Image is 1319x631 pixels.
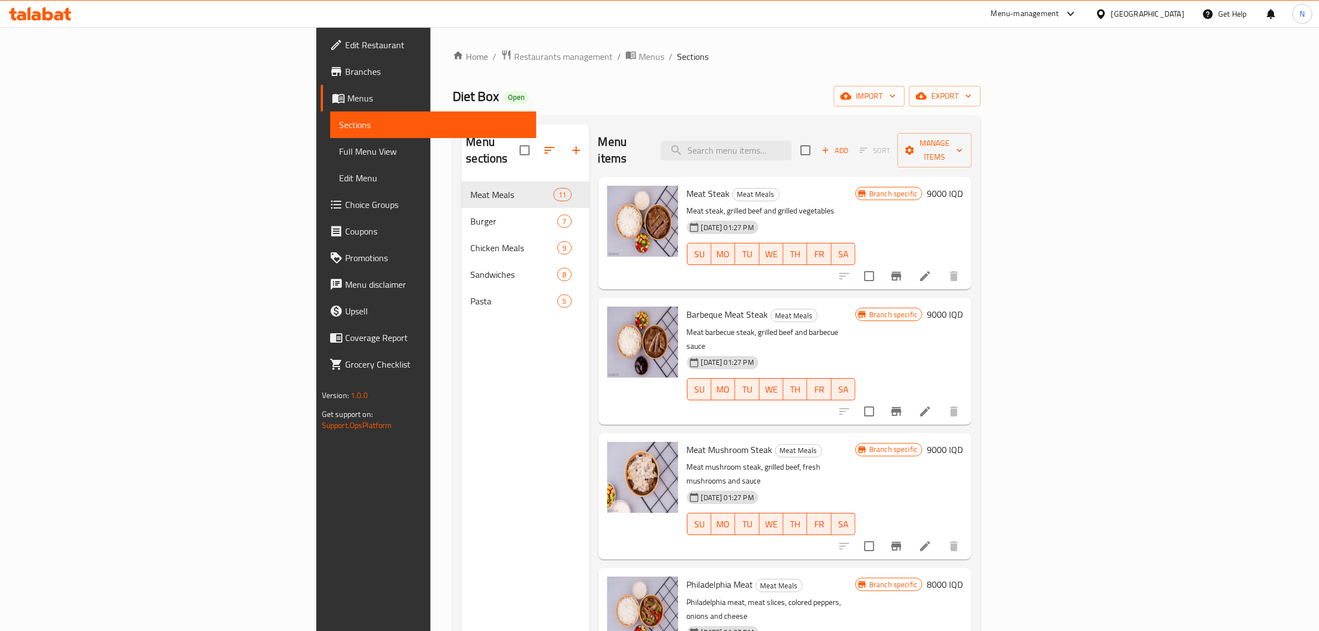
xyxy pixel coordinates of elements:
span: Select all sections [513,139,536,162]
a: Branches [321,58,537,85]
button: FR [807,513,831,535]
span: Select to update [858,400,881,423]
nav: breadcrumb [453,49,981,64]
span: Select section first [853,142,897,159]
button: MO [711,513,735,535]
h6: 9000 IQD [927,442,963,457]
button: delete [941,398,967,425]
span: Manage items [906,136,963,164]
span: Philadelphia Meat [687,576,753,593]
div: Sandwiches8 [461,261,589,288]
span: [DATE] 01:27 PM [697,222,758,233]
span: TU [740,246,755,262]
span: Coverage Report [345,331,528,344]
span: MO [716,516,731,532]
div: Meat Meals [756,579,803,592]
button: WE [759,513,783,535]
div: Meat Meals [775,444,822,457]
a: Edit menu item [918,405,932,418]
span: WE [764,381,779,398]
div: Sandwiches [470,268,557,281]
div: Pasta5 [461,288,589,314]
div: items [557,215,571,228]
img: Meat Steak [607,186,678,257]
span: Branch specific [865,309,922,320]
h6: 9000 IQD [927,186,963,201]
img: Barbeque Meat Steak [607,307,678,378]
div: Chicken Meals9 [461,235,589,261]
a: Menus [321,85,537,111]
button: Add [817,142,853,159]
span: SU [692,381,707,398]
div: items [557,268,571,281]
span: Grocery Checklist [345,358,528,371]
span: Coupons [345,225,528,238]
span: Barbeque Meat Steak [687,306,768,323]
span: 5 [558,296,571,307]
div: Burger7 [461,208,589,235]
span: Branch specific [865,189,922,199]
h2: Menu items [598,134,648,167]
span: Pasta [470,294,557,308]
span: 9 [558,243,571,253]
span: Meat Steak [687,185,730,202]
button: TH [783,243,807,265]
span: TH [788,246,803,262]
button: SU [687,243,711,265]
span: N [1300,8,1305,20]
button: SA [832,243,855,265]
span: Branches [345,65,528,78]
div: items [557,241,571,255]
li: / [669,50,673,63]
a: Upsell [321,298,537,324]
a: Coverage Report [321,324,537,351]
h6: 8000 IQD [927,577,963,592]
a: Edit menu item [918,540,932,553]
span: SA [836,381,851,398]
span: TU [740,516,755,532]
button: FR [807,378,831,400]
div: items [553,188,571,201]
span: Add item [817,142,853,159]
button: delete [941,533,967,559]
span: MO [716,381,731,398]
span: FR [812,516,827,532]
span: Restaurants management [514,50,613,63]
button: SA [832,513,855,535]
span: export [918,89,972,103]
span: WE [764,246,779,262]
div: Meat Meals11 [461,181,589,208]
span: Menu disclaimer [345,278,528,291]
span: Select section [794,139,817,162]
a: Sections [330,111,537,138]
span: Burger [470,215,557,228]
a: Menus [625,49,664,64]
span: Select to update [858,535,881,558]
a: Full Menu View [330,138,537,165]
span: Meat Mushroom Steak [687,441,773,458]
p: Meat mushroom steak, grilled beef, fresh mushrooms and sauce [687,460,855,488]
span: Edit Restaurant [345,38,528,52]
button: TH [783,513,807,535]
a: Support.OpsPlatform [322,418,392,432]
a: Menu disclaimer [321,271,537,298]
span: SU [692,246,707,262]
input: search [661,141,792,160]
button: Branch-specific-item [883,398,910,425]
span: FR [812,381,827,398]
div: Meat Meals [771,309,818,322]
div: items [557,294,571,308]
span: Meat Meals [771,309,817,322]
p: Meat steak, grilled beef and grilled vegetables [687,204,855,218]
h6: 9000 IQD [927,307,963,322]
span: Chicken Meals [470,241,557,255]
a: Edit menu item [918,269,932,283]
span: Meat Meals [470,188,553,201]
span: Branch specific [865,444,922,455]
span: SU [692,516,707,532]
span: FR [812,246,827,262]
button: delete [941,263,967,289]
span: Sections [339,118,528,131]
